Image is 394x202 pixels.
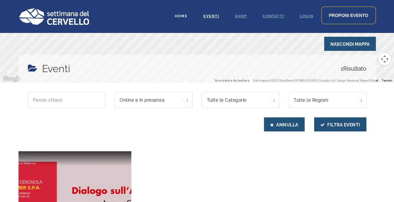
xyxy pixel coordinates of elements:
span: Shop [235,14,247,18]
button: Filtra Eventi [314,117,366,131]
a: Termini (si apre in una nuova scheda) [382,79,392,82]
a: Proponi evento [321,7,376,24]
span: Home [175,14,188,18]
span: Login [300,14,313,18]
h4: Eventi [42,61,70,76]
span: Proponi evento [329,13,368,18]
a: Visualizza questa zona in Google Maps (in una nuova finestra) [2,75,22,83]
img: Logo [18,8,89,25]
span: Contatti [263,14,284,18]
img: Google [2,75,22,83]
button: Annulla [264,117,305,131]
span: 1 [341,65,343,72]
span: Risultato [341,61,366,76]
span: Nascondi Mappa [324,37,376,51]
input: Parole chiave [28,92,106,108]
button: Controlli di visualizzazione della mappa [378,53,391,65]
span: Eventi [203,14,219,18]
